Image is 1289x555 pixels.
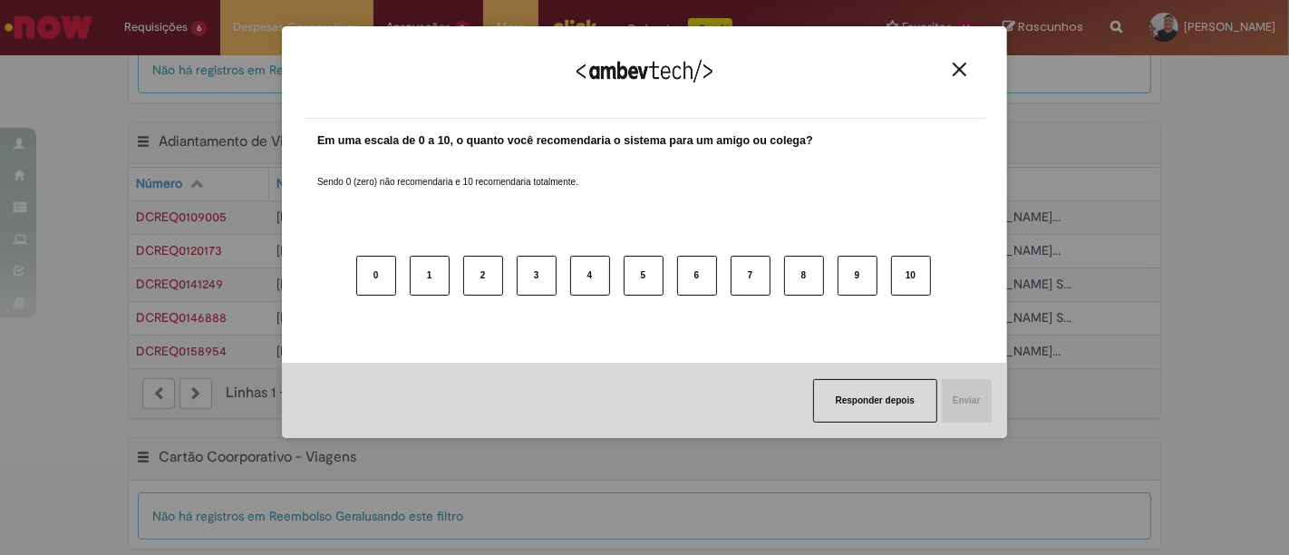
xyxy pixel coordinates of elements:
[784,256,824,296] button: 8
[410,256,450,296] button: 1
[677,256,717,296] button: 6
[813,379,937,423] button: Responder depois
[891,256,931,296] button: 10
[356,256,396,296] button: 0
[947,62,972,77] button: Close
[577,60,712,83] img: Logo Ambevtech
[517,256,557,296] button: 3
[953,63,966,76] img: Close
[317,154,578,189] label: Sendo 0 (zero) não recomendaria e 10 recomendaria totalmente.
[838,256,877,296] button: 9
[463,256,503,296] button: 2
[317,132,813,150] label: Em uma escala de 0 a 10, o quanto você recomendaria o sistema para um amigo ou colega?
[624,256,664,296] button: 5
[570,256,610,296] button: 4
[731,256,770,296] button: 7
